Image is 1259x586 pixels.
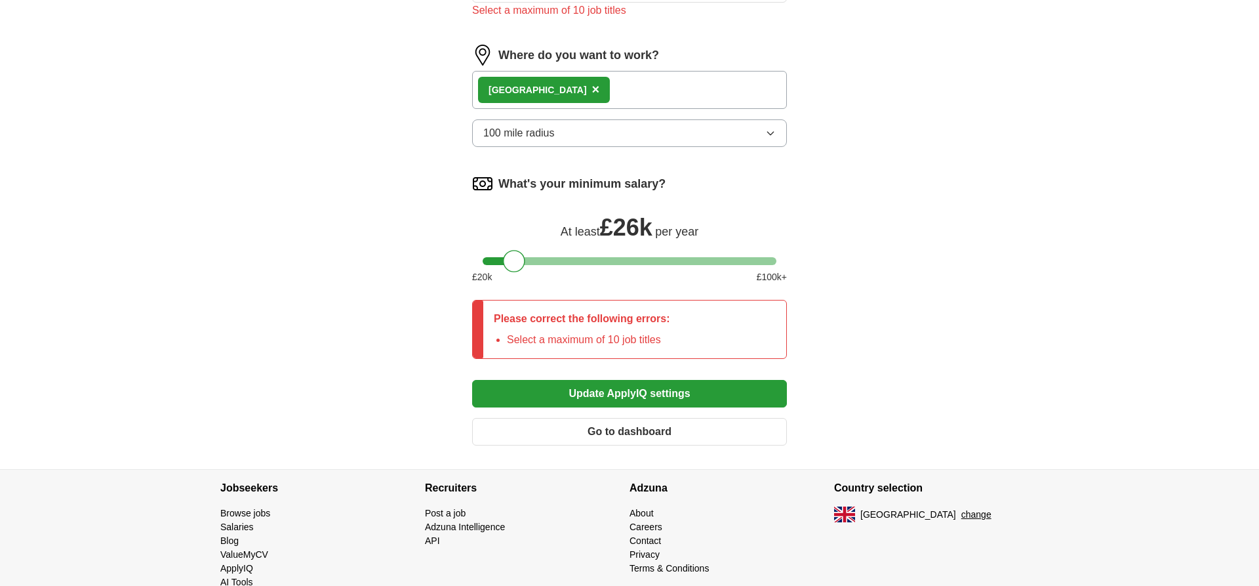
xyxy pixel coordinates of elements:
[472,173,493,194] img: salary.png
[220,563,253,574] a: ApplyIQ
[425,535,440,546] a: API
[629,508,654,518] a: About
[561,225,600,238] span: At least
[472,119,787,147] button: 100 mile radius
[425,508,466,518] a: Post a job
[220,535,239,546] a: Blog
[498,175,666,193] label: What's your minimum salary?
[507,332,670,348] li: Select a maximum of 10 job titles
[600,214,652,241] span: £ 26k
[655,225,698,238] span: per year
[220,508,270,518] a: Browse jobs
[220,549,268,560] a: ValueMyCV
[489,83,587,97] div: [GEOGRAPHIC_DATA]
[483,125,555,141] span: 100 mile radius
[961,508,991,522] button: change
[592,82,600,96] span: ×
[498,47,659,64] label: Where do you want to work?
[592,80,600,100] button: ×
[860,508,956,522] span: [GEOGRAPHIC_DATA]
[472,418,787,446] button: Go to dashboard
[834,507,855,522] img: UK flag
[472,270,492,284] span: £ 20 k
[629,563,709,574] a: Terms & Conditions
[220,522,254,532] a: Salaries
[494,311,670,327] p: Please correct the following errors:
[472,45,493,66] img: location.png
[757,270,787,284] span: £ 100 k+
[472,3,787,18] div: Select a maximum of 10 job titles
[834,470,1039,507] h4: Country selection
[629,549,660,560] a: Privacy
[629,535,661,546] a: Contact
[425,522,505,532] a: Adzuna Intelligence
[629,522,662,532] a: Careers
[472,380,787,408] button: Update ApplyIQ settings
